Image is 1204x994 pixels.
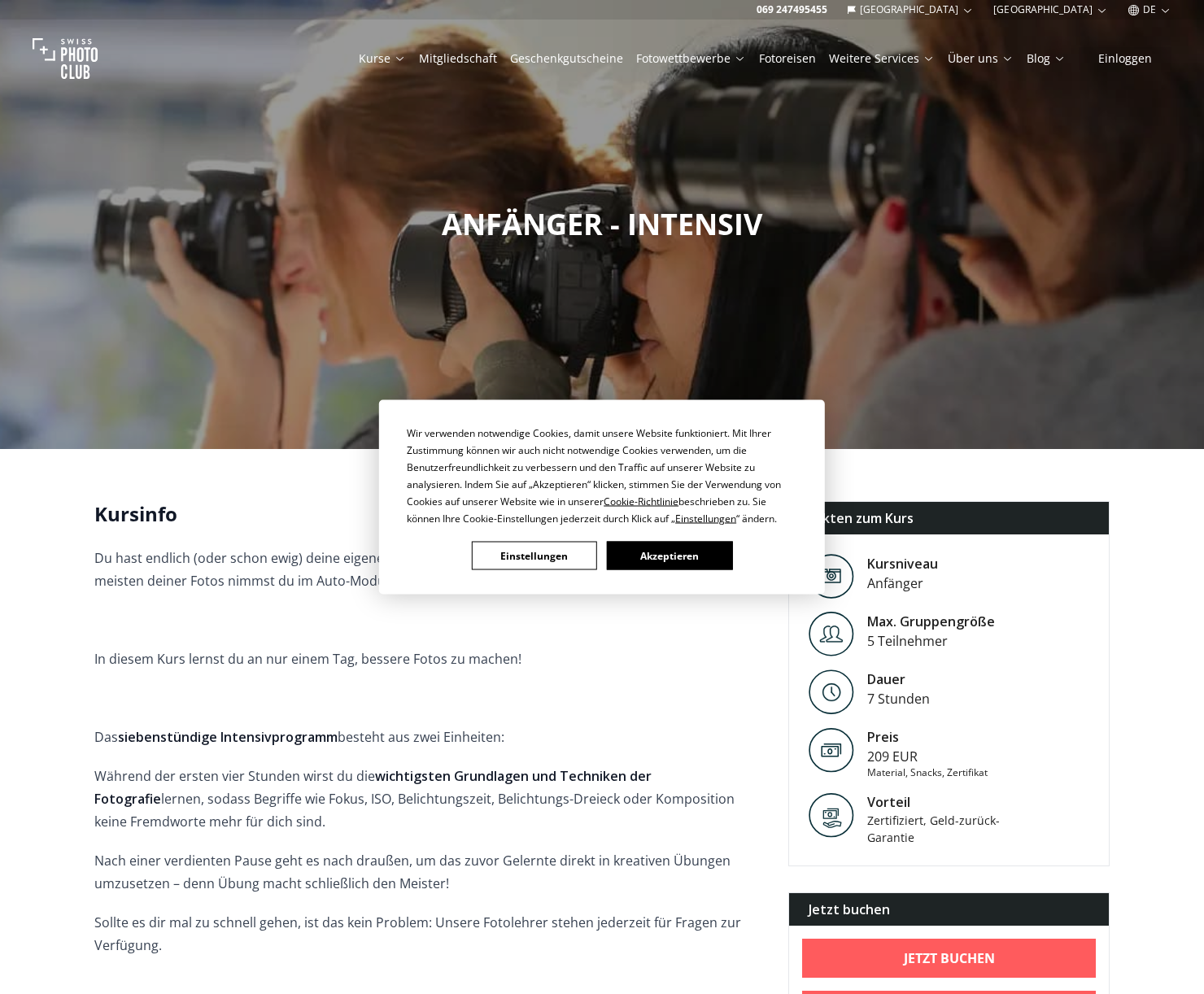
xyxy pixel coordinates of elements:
[675,512,736,525] span: Einstellungen
[472,542,597,570] button: Einstellungen
[379,400,825,595] div: Cookie Consent Prompt
[607,542,732,570] button: Akzeptieren
[604,495,678,508] span: Cookie-Richtlinie
[407,425,797,527] div: Wir verwenden notwendige Cookies, damit unsere Website funktioniert. Mit Ihrer Zustimmung können ...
